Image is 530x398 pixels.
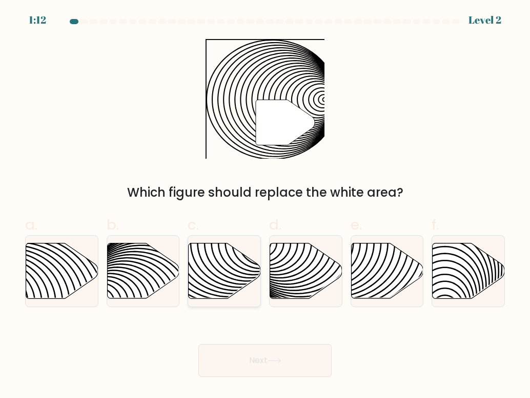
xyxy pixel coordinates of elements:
[29,12,46,28] div: 1:12
[351,215,362,235] span: e.
[198,344,332,377] button: Next
[432,215,439,235] span: f.
[25,215,37,235] span: a.
[31,183,499,202] div: Which figure should replace the white area?
[468,12,501,28] div: Level 2
[107,215,119,235] span: b.
[256,100,315,145] g: "
[269,215,281,235] span: d.
[188,215,199,235] span: c.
